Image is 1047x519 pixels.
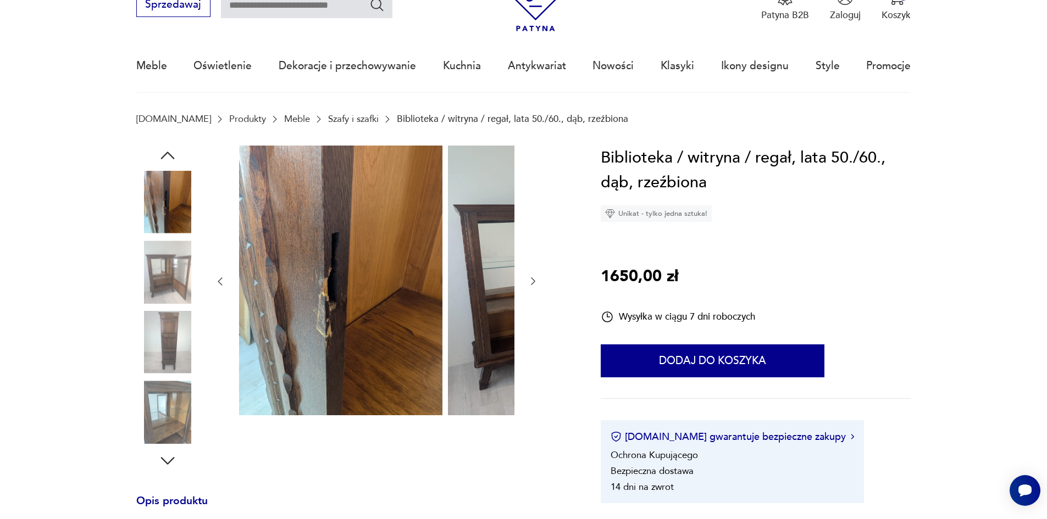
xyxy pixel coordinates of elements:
a: Sprzedawaj [136,1,210,10]
a: Dekoracje i przechowywanie [279,41,416,91]
iframe: Smartsupp widget button [1010,475,1040,506]
p: Biblioteka / witryna / regał, lata 50./60., dąb, rzeźbiona [397,114,628,124]
a: Meble [284,114,310,124]
p: Koszyk [882,9,911,21]
img: Zdjęcie produktu Biblioteka / witryna / regał, lata 50./60., dąb, rzeźbiona [448,146,651,415]
a: Meble [136,41,167,91]
a: Promocje [866,41,911,91]
div: Unikat - tylko jedna sztuka! [601,205,712,222]
a: Produkty [229,114,266,124]
img: Ikona certyfikatu [611,431,622,442]
a: Ikony designu [721,41,789,91]
p: Patyna B2B [761,9,809,21]
div: Wysyłka w ciągu 7 dni roboczych [601,310,755,323]
p: Zaloguj [830,9,861,21]
img: Zdjęcie produktu Biblioteka / witryna / regał, lata 50./60., dąb, rzeźbiona [136,381,199,443]
button: Dodaj do koszyka [601,344,824,377]
a: Szafy i szafki [328,114,379,124]
img: Zdjęcie produktu Biblioteka / witryna / regał, lata 50./60., dąb, rzeźbiona [239,146,442,415]
li: Bezpieczna dostawa [611,465,694,477]
li: Ochrona Kupującego [611,449,698,461]
img: Ikona diamentu [605,209,615,219]
a: [DOMAIN_NAME] [136,114,211,124]
a: Nowości [592,41,634,91]
img: Zdjęcie produktu Biblioteka / witryna / regał, lata 50./60., dąb, rzeźbiona [136,241,199,303]
img: Zdjęcie produktu Biblioteka / witryna / regał, lata 50./60., dąb, rzeźbiona [136,171,199,233]
img: Ikona strzałki w prawo [851,434,854,439]
img: Zdjęcie produktu Biblioteka / witryna / regał, lata 50./60., dąb, rzeźbiona [136,311,199,373]
a: Klasyki [661,41,694,91]
li: 14 dni na zwrot [611,481,674,493]
a: Oświetlenie [193,41,252,91]
button: [DOMAIN_NAME] gwarantuje bezpieczne zakupy [611,430,854,444]
a: Antykwariat [508,41,566,91]
a: Style [816,41,840,91]
p: 1650,00 zł [601,264,678,289]
h1: Biblioteka / witryna / regał, lata 50./60., dąb, rzeźbiona [601,146,911,196]
a: Kuchnia [443,41,481,91]
h3: Opis produktu [136,497,569,519]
